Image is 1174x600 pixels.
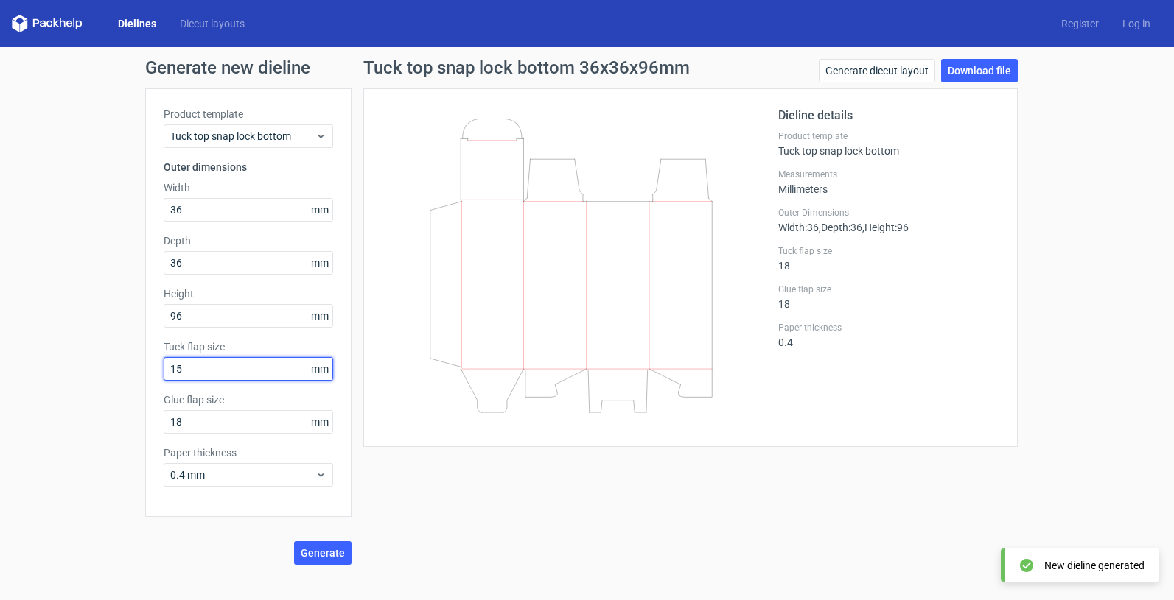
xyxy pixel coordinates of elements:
[145,59,1030,77] h1: Generate new dieline
[170,467,315,482] span: 0.4 mm
[106,16,168,31] a: Dielines
[778,130,999,157] div: Tuck top snap lock bottom
[778,283,999,310] div: 18
[164,107,333,121] label: Product template
[294,541,352,565] button: Generate
[164,233,333,248] label: Depth
[778,169,999,180] label: Measurements
[778,322,999,348] div: 0.4
[164,160,333,174] h3: Outer dimensions
[164,339,333,354] label: Tuck flap size
[307,305,332,327] span: mm
[164,180,333,195] label: Width
[819,59,935,82] a: Generate diecut layout
[164,286,333,301] label: Height
[778,245,999,272] div: 18
[778,207,999,219] label: Outer Dimensions
[1111,16,1162,31] a: Log in
[778,169,999,195] div: Millimeters
[363,59,690,77] h1: Tuck top snap lock bottom 36x36x96mm
[164,392,333,407] label: Glue flap size
[778,222,819,233] span: Width : 36
[1049,16,1111,31] a: Register
[862,222,909,233] span: , Height : 96
[778,245,999,257] label: Tuck flap size
[778,322,999,333] label: Paper thickness
[164,445,333,460] label: Paper thickness
[307,252,332,274] span: mm
[1044,558,1145,573] div: New dieline generated
[778,107,999,124] h2: Dieline details
[301,548,345,558] span: Generate
[170,129,315,144] span: Tuck top snap lock bottom
[168,16,256,31] a: Diecut layouts
[307,358,332,380] span: mm
[778,130,999,142] label: Product template
[819,222,862,233] span: , Depth : 36
[307,411,332,433] span: mm
[307,199,332,221] span: mm
[941,59,1018,82] a: Download file
[778,283,999,295] label: Glue flap size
